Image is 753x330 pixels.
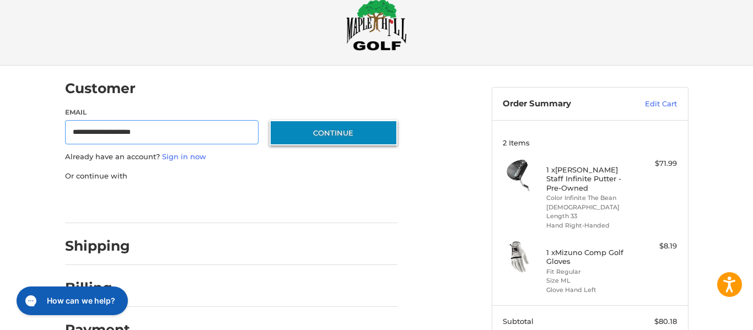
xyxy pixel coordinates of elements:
a: Edit Cart [621,99,677,110]
h2: Shipping [65,237,130,255]
button: Continue [270,120,397,145]
div: $8.19 [633,241,677,252]
h4: 1 x Mizuno Comp Golf Gloves [546,248,631,266]
h2: Billing [65,279,130,296]
li: Color Infinite The Bean [DEMOGRAPHIC_DATA] [546,193,631,212]
li: Glove Hand Left [546,285,631,295]
span: Subtotal [503,317,534,326]
h4: 1 x [PERSON_NAME] Staff Infinite Putter - Pre-Owned [546,165,631,192]
h3: 2 Items [503,138,677,147]
iframe: PayPal-paypal [61,192,144,212]
li: Length 33 [546,212,631,221]
p: Already have an account? [65,152,397,163]
iframe: Gorgias live chat messenger [11,283,131,319]
li: Fit Regular [546,267,631,277]
h2: Customer [65,80,136,97]
iframe: PayPal-paylater [155,192,238,212]
iframe: PayPal-venmo [248,192,331,212]
li: Hand Right-Handed [546,221,631,230]
h3: Order Summary [503,99,621,110]
div: $71.99 [633,158,677,169]
a: Sign in now [162,152,206,161]
li: Size ML [546,276,631,285]
span: $80.18 [654,317,677,326]
label: Email [65,107,259,117]
p: Or continue with [65,171,397,182]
